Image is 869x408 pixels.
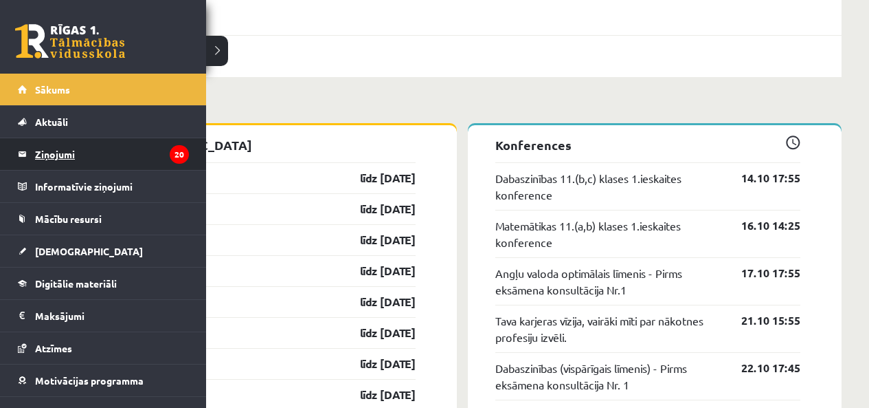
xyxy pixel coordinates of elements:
[18,171,189,202] a: Informatīvie ziņojumi
[170,145,189,164] i: 20
[110,136,416,154] p: [DEMOGRAPHIC_DATA]
[336,263,416,279] a: līdz [DATE]
[495,265,721,298] a: Angļu valoda optimālais līmenis - Pirms eksāmena konsultācija Nr.1
[15,24,125,58] a: Rīgas 1. Tālmācības vidusskola
[336,356,416,372] a: līdz [DATE]
[35,213,102,225] span: Mācību resursi
[721,265,800,281] a: 17.10 17:55
[336,294,416,310] a: līdz [DATE]
[721,170,800,186] a: 14.10 17:55
[35,116,68,128] span: Aktuāli
[336,387,416,403] a: līdz [DATE]
[35,277,117,290] span: Digitālie materiāli
[495,360,721,393] a: Dabaszinības (vispārīgais līmenis) - Pirms eksāmena konsultācija Nr. 1
[18,106,189,138] a: Aktuāli
[336,170,416,186] a: līdz [DATE]
[18,332,189,364] a: Atzīmes
[88,98,836,117] p: Tuvākās aktivitātes
[35,374,144,387] span: Motivācijas programma
[336,325,416,341] a: līdz [DATE]
[336,201,416,217] a: līdz [DATE]
[35,245,143,257] span: [DEMOGRAPHIC_DATA]
[336,232,416,248] a: līdz [DATE]
[35,171,189,202] legend: Informatīvie ziņojumi
[35,342,72,354] span: Atzīmes
[18,365,189,396] a: Motivācijas programma
[35,138,189,170] legend: Ziņojumi
[18,203,189,235] a: Mācību resursi
[721,217,800,234] a: 16.10 14:25
[18,74,189,105] a: Sākums
[495,312,721,345] a: Tava karjeras vīzija, vairāki mīti par nākotnes profesiju izvēli.
[35,83,70,96] span: Sākums
[18,235,189,267] a: [DEMOGRAPHIC_DATA]
[18,268,189,299] a: Digitālie materiāli
[721,360,800,376] a: 22.10 17:45
[495,217,721,250] a: Matemātikas 11.(a,b) klases 1.ieskaites konference
[495,136,801,154] p: Konferences
[35,300,189,332] legend: Maksājumi
[18,300,189,332] a: Maksājumi
[495,170,721,203] a: Dabaszinības 11.(b,c) klases 1.ieskaites konference
[721,312,800,329] a: 21.10 15:55
[18,138,189,170] a: Ziņojumi20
